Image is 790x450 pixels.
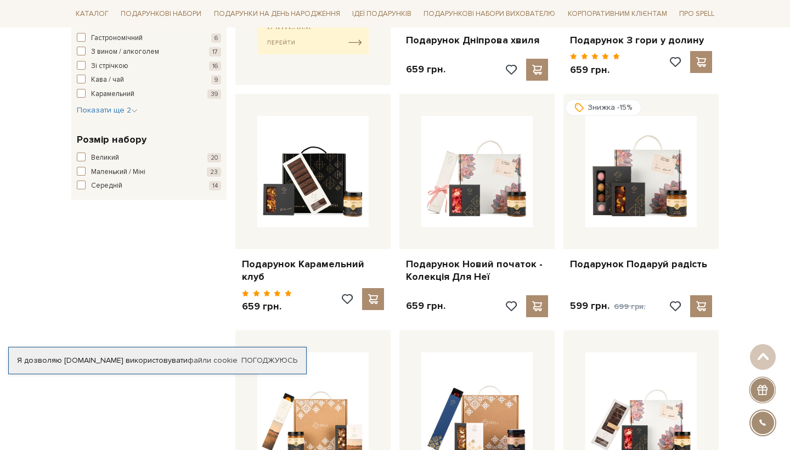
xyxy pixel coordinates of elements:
span: Кава / чай [91,75,124,86]
span: 17 [209,47,221,57]
button: Зі стрічкою 16 [77,61,221,72]
button: Великий 20 [77,153,221,164]
a: Подарунки на День народження [210,5,345,22]
span: 23 [207,167,221,177]
span: Зі стрічкою [91,61,128,72]
p: 659 грн. [406,300,445,312]
p: 599 грн. [570,300,646,313]
span: Гастрономічний [91,33,143,44]
span: Середній [91,181,122,192]
a: файли cookie [188,356,238,365]
button: Карамельний 39 [77,89,221,100]
a: Подарункові набори [116,5,206,22]
span: Великий [91,153,119,164]
p: 659 грн. [406,63,445,76]
a: Подарунок Дніпрова хвиля [406,34,548,47]
button: Середній 14 [77,181,221,192]
span: 699 грн. [614,302,646,311]
span: 6 [211,33,221,43]
span: 9 [211,75,221,85]
a: Погоджуюсь [241,356,297,365]
button: Маленький / Міні 23 [77,167,221,178]
button: Показати ще 2 [77,105,138,116]
span: Розмір набору [77,132,146,147]
a: Ідеї подарунків [348,5,416,22]
a: Подарунок Карамельний клуб [242,258,384,284]
span: Показати ще 2 [77,105,138,115]
span: 39 [207,89,221,99]
a: Корпоративним клієнтам [563,4,672,23]
p: 659 грн. [242,300,292,313]
span: 16 [209,61,221,71]
span: 14 [209,181,221,190]
a: Подарунок Новий початок - Колекція Для Неї [406,258,548,284]
a: Подарунок З гори у долину [570,34,712,47]
div: Знижка -15% [566,99,641,116]
span: З вином / алкоголем [91,47,159,58]
a: Подарункові набори вихователю [419,4,560,23]
button: Гастрономічний 6 [77,33,221,44]
span: 20 [207,153,221,162]
a: Про Spell [675,5,719,22]
span: Карамельний [91,89,134,100]
button: Кава / чай 9 [77,75,221,86]
div: Я дозволяю [DOMAIN_NAME] використовувати [9,356,306,365]
span: Маленький / Міні [91,167,145,178]
a: Подарунок Подаруй радість [570,258,712,271]
a: Каталог [71,5,113,22]
p: 659 грн. [570,64,620,76]
button: З вином / алкоголем 17 [77,47,221,58]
